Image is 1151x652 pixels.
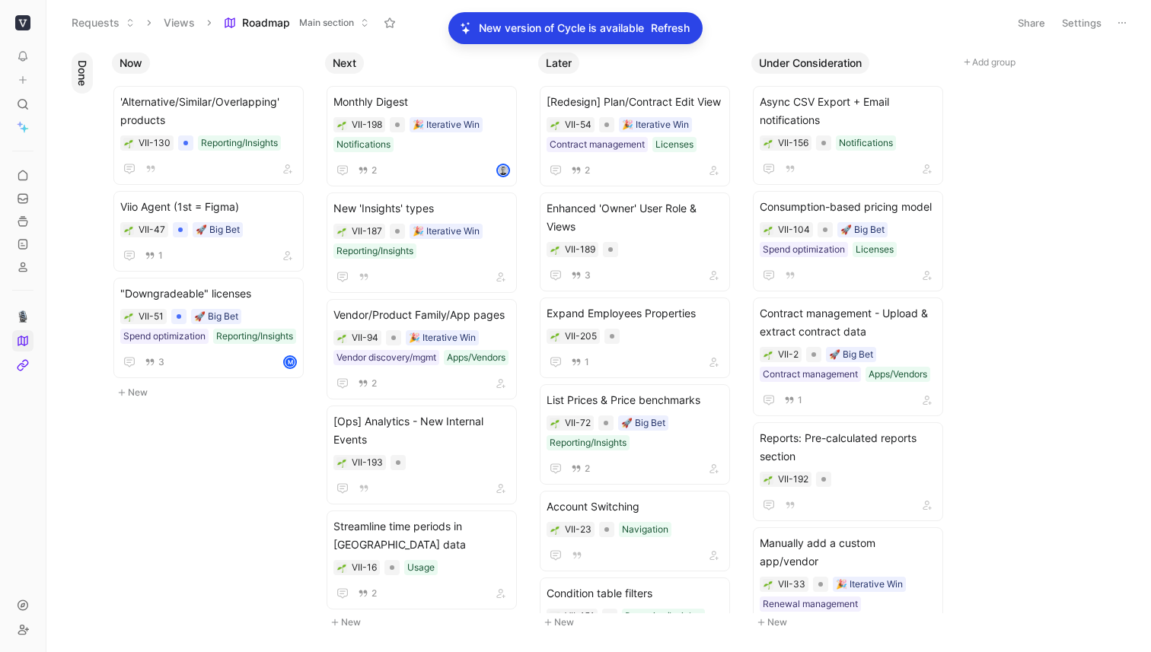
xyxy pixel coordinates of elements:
[764,475,773,485] img: 🌱
[550,418,560,428] button: 🌱
[113,191,304,272] a: Viio Agent (1st = Figma)🚀 Big Bet1
[839,135,893,151] div: Notifications
[763,349,773,360] button: 🌱
[764,351,773,360] img: 🌱
[764,226,773,235] img: 🌱
[565,242,595,257] div: VII-189
[550,612,560,622] img: 🌱
[333,517,510,554] span: Streamline time periods in [GEOGRAPHIC_DATA] data
[336,332,347,343] div: 🌱
[407,560,435,575] div: Usage
[337,121,346,130] img: 🌱
[371,166,377,175] span: 2
[352,455,383,470] div: VII-193
[65,11,142,34] button: Requests
[333,306,510,324] span: Vendor/Product Family/App pages
[327,299,517,399] a: Vendor/Product Family/App pages🎉 Iterative WinVendor discovery/mgmtApps/Vendors2
[242,15,290,30] span: Roadmap
[532,46,745,639] div: LaterNew
[194,309,238,324] div: 🚀 Big Bet
[764,139,773,148] img: 🌱
[550,611,560,622] button: 🌱
[158,358,164,367] span: 3
[763,242,845,257] div: Spend optimization
[142,247,166,264] button: 1
[17,310,29,323] img: 🎙️
[216,329,293,344] div: Reporting/Insights
[550,419,560,428] img: 🌱
[123,311,134,322] button: 🌱
[781,392,805,409] button: 1
[538,613,739,631] button: New
[568,267,594,284] button: 3
[622,522,668,537] div: Navigation
[124,226,133,235] img: 🌱
[547,391,723,409] span: List Prices & Price benchmarks
[139,309,164,324] div: VII-51
[352,330,378,345] div: VII-94
[355,585,380,602] button: 2
[139,135,171,151] div: VII-130
[327,192,517,293] a: New 'Insights' types🎉 Iterative WinReporting/Insights
[327,406,517,504] a: [Ops] Analytics - New Internal Events
[409,330,476,345] div: 🎉 Iterative Win
[585,464,590,473] span: 2
[336,243,413,259] div: Reporting/Insights
[333,199,510,218] span: New 'Insights' types
[565,329,597,344] div: VII-205
[498,165,509,176] img: avatar
[337,334,346,343] img: 🌱
[565,415,591,431] div: VII-72
[547,584,723,603] span: Condition table filters
[12,306,33,327] a: 🎙️
[113,86,304,185] a: 'Alternative/Similar/Overlapping' productsReporting/Insights
[546,56,572,71] span: Later
[142,354,167,371] button: 3
[75,60,90,86] span: Done
[763,474,773,485] div: 🌱
[565,117,591,132] div: VII-54
[336,457,347,468] button: 🌱
[336,119,347,130] button: 🌱
[763,579,773,590] button: 🌱
[139,222,165,237] div: VII-47
[540,297,730,378] a: Expand Employees Properties1
[355,162,380,179] button: 2
[113,278,304,378] a: "Downgradeable" licenses🚀 Big BetSpend optimizationReporting/Insights3M
[123,224,134,235] button: 🌱
[413,224,480,239] div: 🎉 Iterative Win
[413,117,480,132] div: 🎉 Iterative Win
[760,429,936,466] span: Reports: Pre-calculated reports section
[120,93,297,129] span: 'Alternative/Similar/Overlapping' products
[550,119,560,130] button: 🌱
[550,244,560,255] button: 🌱
[550,524,560,535] div: 🌱
[120,285,297,303] span: "Downgradeable" licenses
[447,350,505,365] div: Apps/Vendors
[337,564,346,573] img: 🌱
[106,46,319,409] div: NowNew
[371,589,377,598] span: 2
[568,354,592,371] button: 1
[751,613,952,631] button: New
[550,331,560,342] button: 🌱
[325,613,526,631] button: New
[753,422,943,521] a: Reports: Pre-calculated reports section
[201,135,278,151] div: Reporting/Insights
[621,415,665,431] div: 🚀 Big Bet
[778,472,808,487] div: VII-192
[336,226,347,237] button: 🌱
[856,242,894,257] div: Licenses
[550,246,560,255] img: 🌱
[112,52,150,74] button: Now
[568,460,593,477] button: 2
[760,93,936,129] span: Async CSV Export + Email notifications
[336,562,347,573] button: 🌱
